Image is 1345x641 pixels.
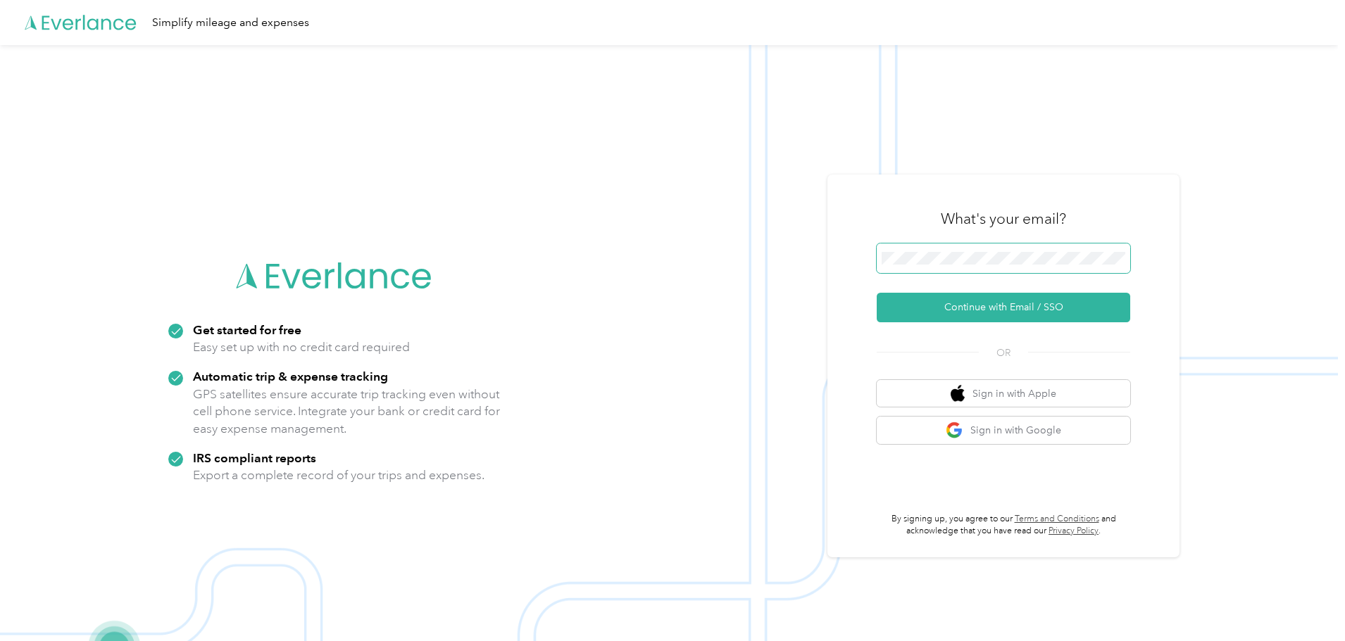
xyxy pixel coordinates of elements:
[193,369,388,383] strong: Automatic trip & expense tracking
[193,386,501,438] p: GPS satellites ensure accurate trip tracking even without cell phone service. Integrate your bank...
[1015,514,1099,524] a: Terms and Conditions
[193,450,316,465] strong: IRS compliant reports
[1049,526,1099,536] a: Privacy Policy
[951,385,965,402] img: apple logo
[941,209,1066,229] h3: What's your email?
[877,380,1130,407] button: apple logoSign in with Apple
[877,293,1130,322] button: Continue with Email / SSO
[979,345,1028,360] span: OR
[152,14,309,32] div: Simplify mileage and expenses
[946,421,963,439] img: google logo
[193,338,410,356] p: Easy set up with no credit card required
[193,467,484,484] p: Export a complete record of your trips and expenses.
[193,322,301,337] strong: Get started for free
[877,417,1130,444] button: google logoSign in with Google
[877,513,1130,538] p: By signing up, you agree to our and acknowledge that you have read our .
